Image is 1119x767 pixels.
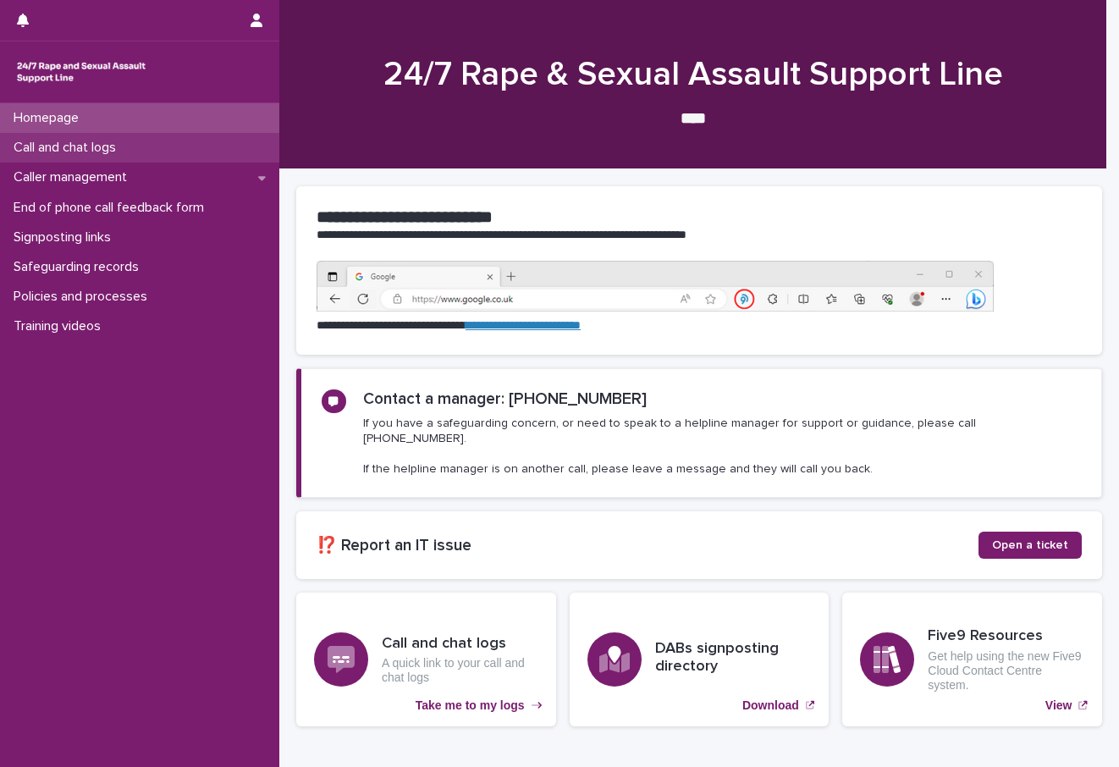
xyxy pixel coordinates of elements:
p: If you have a safeguarding concern, or need to speak to a helpline manager for support or guidanc... [363,416,1081,477]
span: Open a ticket [992,539,1068,551]
a: Open a ticket [978,532,1082,559]
img: rhQMoQhaT3yELyF149Cw [14,55,149,89]
a: Take me to my logs [296,593,556,726]
a: Download [570,593,830,726]
h1: 24/7 Rape & Sexual Assault Support Line [296,54,1089,95]
p: Policies and processes [7,289,161,305]
img: https%3A%2F%2Fcdn.document360.io%2F0deca9d6-0dac-4e56-9e8f-8d9979bfce0e%2FImages%2FDocumentation%... [317,261,994,312]
p: View [1045,698,1072,713]
p: End of phone call feedback form [7,200,218,216]
h2: ⁉️ Report an IT issue [317,536,978,555]
p: Take me to my logs [416,698,525,713]
p: Download [742,698,799,713]
a: View [842,593,1102,726]
p: Call and chat logs [7,140,130,156]
p: Training videos [7,318,114,334]
p: Safeguarding records [7,259,152,275]
p: Get help using the new Five9 Cloud Contact Centre system. [928,649,1084,692]
h2: Contact a manager: [PHONE_NUMBER] [363,389,647,409]
h3: Five9 Resources [928,627,1084,646]
h3: DABs signposting directory [655,640,812,676]
p: A quick link to your call and chat logs [382,656,538,685]
p: Homepage [7,110,92,126]
p: Caller management [7,169,141,185]
p: Signposting links [7,229,124,246]
h3: Call and chat logs [382,635,538,654]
